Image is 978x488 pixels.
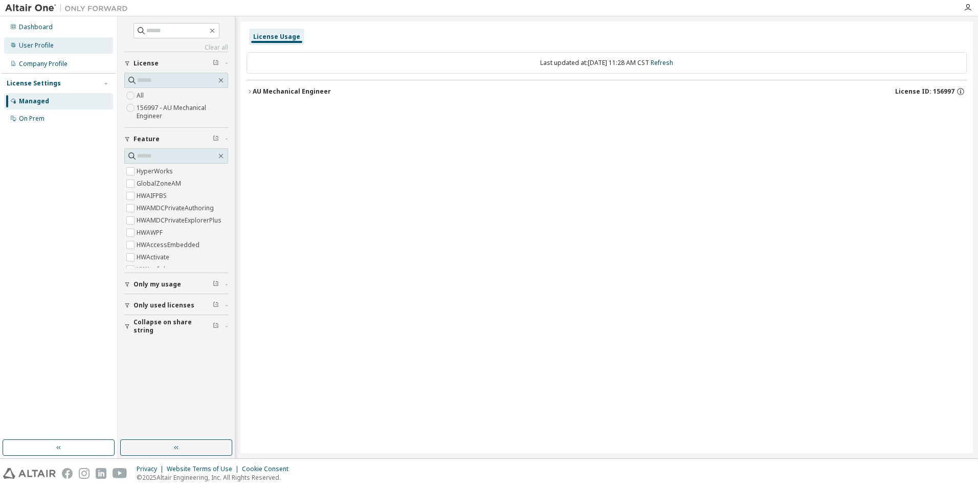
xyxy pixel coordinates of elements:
button: Collapse on share string [124,315,228,338]
label: HWAMDCPrivateAuthoring [137,202,216,214]
div: On Prem [19,115,45,123]
div: Cookie Consent [242,465,295,473]
button: Feature [124,128,228,150]
label: GlobalZoneAM [137,178,183,190]
span: Clear filter [213,59,219,68]
img: instagram.svg [79,468,90,479]
label: HWAcufwh [137,263,169,276]
a: Refresh [651,58,673,67]
img: youtube.svg [113,468,127,479]
div: Dashboard [19,23,53,31]
span: Only used licenses [134,301,194,309]
span: License ID: 156997 [895,87,954,96]
label: All [137,90,146,102]
span: Clear filter [213,280,219,289]
label: HWAWPF [137,227,165,239]
span: License [134,59,159,68]
label: HWActivate [137,251,171,263]
span: Only my usage [134,280,181,289]
span: Clear filter [213,135,219,143]
p: © 2025 Altair Engineering, Inc. All Rights Reserved. [137,473,295,482]
div: Managed [19,97,49,105]
a: Clear all [124,43,228,52]
div: Last updated at: [DATE] 11:28 AM CST [247,52,967,74]
button: License [124,52,228,75]
img: Altair One [5,3,133,13]
label: 156997 - AU Mechanical Engineer [137,102,228,122]
div: Website Terms of Use [167,465,242,473]
div: Company Profile [19,60,68,68]
img: facebook.svg [62,468,73,479]
label: HWAMDCPrivateExplorerPlus [137,214,224,227]
button: Only used licenses [124,294,228,317]
img: altair_logo.svg [3,468,56,479]
span: Feature [134,135,160,143]
button: Only my usage [124,273,228,296]
div: User Profile [19,41,54,50]
label: HyperWorks [137,165,175,178]
span: Clear filter [213,322,219,330]
label: HWAIFPBS [137,190,169,202]
div: Privacy [137,465,167,473]
span: Collapse on share string [134,318,213,335]
span: Clear filter [213,301,219,309]
div: License Usage [253,33,300,41]
div: License Settings [7,79,61,87]
div: AU Mechanical Engineer [253,87,331,96]
button: AU Mechanical EngineerLicense ID: 156997 [247,80,967,103]
img: linkedin.svg [96,468,106,479]
label: HWAccessEmbedded [137,239,202,251]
